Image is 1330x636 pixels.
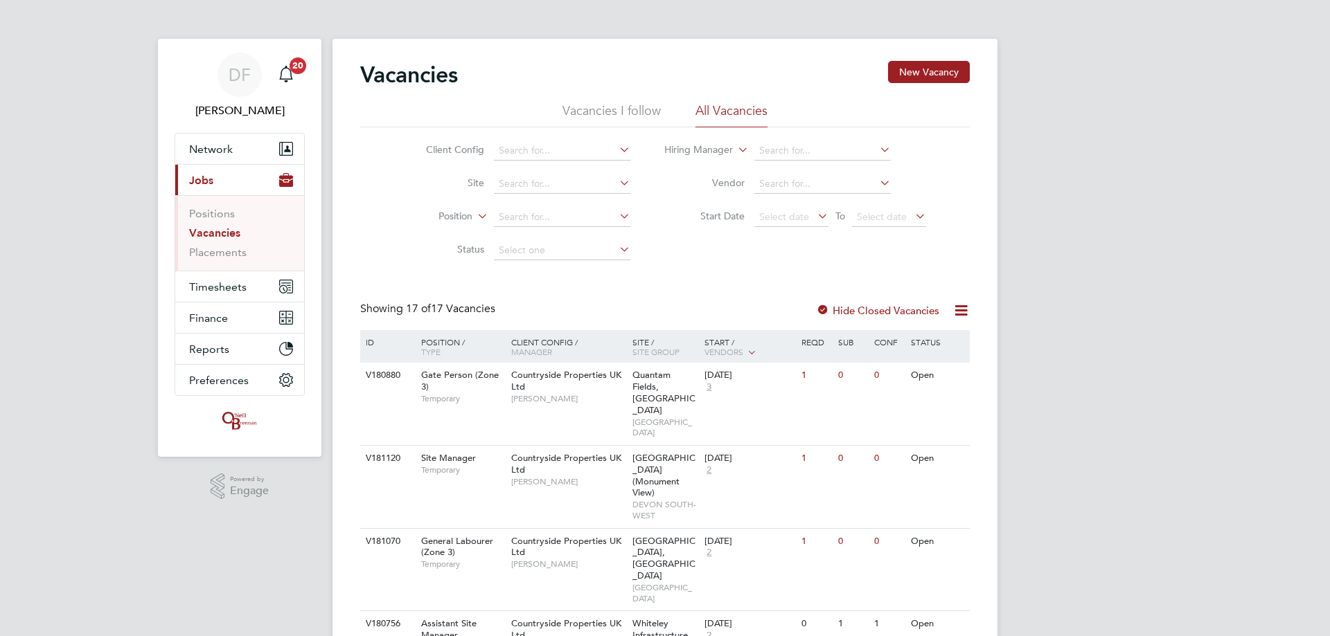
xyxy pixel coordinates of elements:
[211,473,269,500] a: Powered byEngage
[175,165,304,195] button: Jobs
[798,363,834,388] div: 1
[189,280,247,293] span: Timesheets
[158,39,321,457] nav: Main navigation
[632,535,695,582] span: [GEOGRAPHIC_DATA], [GEOGRAPHIC_DATA]
[189,343,229,356] span: Reports
[393,210,472,224] label: Position
[405,243,484,255] label: Status
[421,346,441,357] span: Type
[511,476,626,487] span: [PERSON_NAME]
[494,174,630,194] input: Search for...
[421,558,504,570] span: Temporary
[189,311,228,325] span: Finance
[798,446,834,471] div: 1
[421,393,504,404] span: Temporary
[816,304,939,317] label: Hide Closed Vacancies
[632,452,695,499] span: [GEOGRAPHIC_DATA] (Monument View)
[406,302,431,316] span: 17 of
[175,195,304,271] div: Jobs
[175,334,304,364] button: Reports
[175,53,305,119] a: DF[PERSON_NAME]
[508,330,629,363] div: Client Config /
[704,464,713,476] span: 2
[665,210,745,222] label: Start Date
[835,363,871,388] div: 0
[704,370,795,381] div: [DATE]
[704,547,713,558] span: 2
[494,241,630,260] input: Select one
[189,374,249,387] span: Preferences
[405,176,484,189] label: Site
[362,363,411,388] div: V180880
[362,330,411,354] div: ID
[411,330,508,363] div: Position /
[704,536,795,547] div: [DATE]
[511,393,626,404] span: [PERSON_NAME]
[562,102,661,127] li: Vacancies I follow
[290,57,306,74] span: 20
[175,134,304,164] button: Network
[175,102,305,119] span: Dan Fry
[494,208,630,227] input: Search for...
[189,174,213,187] span: Jobs
[754,141,891,161] input: Search for...
[175,302,304,333] button: Finance
[494,141,630,161] input: Search for...
[511,369,621,392] span: Countryside Properties UK Ltd
[653,143,733,157] label: Hiring Manager
[360,302,498,316] div: Showing
[230,473,269,485] span: Powered by
[421,535,493,558] span: General Labourer (Zone 3)
[632,582,698,603] span: [GEOGRAPHIC_DATA]
[704,618,795,630] div: [DATE]
[632,417,698,438] span: [GEOGRAPHIC_DATA]
[189,207,235,220] a: Positions
[511,535,621,558] span: Countryside Properties UK Ltd
[857,210,907,223] span: Select date
[421,464,504,475] span: Temporary
[701,330,798,365] div: Start /
[405,143,484,156] label: Client Config
[835,446,871,471] div: 0
[189,143,233,156] span: Network
[511,452,621,475] span: Countryside Properties UK Ltd
[189,246,247,259] a: Placements
[835,330,871,354] div: Sub
[704,381,713,393] span: 3
[907,363,968,388] div: Open
[629,330,702,363] div: Site /
[704,453,795,464] div: [DATE]
[421,452,476,464] span: Site Manager
[871,363,907,388] div: 0
[175,271,304,302] button: Timesheets
[798,529,834,554] div: 1
[907,446,968,471] div: Open
[695,102,768,127] li: All Vacancies
[665,176,745,189] label: Vendor
[798,330,834,354] div: Reqd
[759,210,809,223] span: Select date
[632,369,695,416] span: Quantam Fields, [GEOGRAPHIC_DATA]
[907,529,968,554] div: Open
[272,53,300,97] a: 20
[362,446,411,471] div: V181120
[511,346,552,357] span: Manager
[632,346,680,357] span: Site Group
[704,346,743,357] span: Vendors
[406,302,495,316] span: 17 Vacancies
[230,485,269,497] span: Engage
[360,61,458,89] h2: Vacancies
[229,66,251,84] span: DF
[175,410,305,432] a: Go to home page
[362,529,411,554] div: V181070
[907,330,968,354] div: Status
[888,61,970,83] button: New Vacancy
[831,207,849,225] span: To
[835,529,871,554] div: 0
[220,410,260,432] img: oneillandbrennan-logo-retina.png
[175,365,304,395] button: Preferences
[871,330,907,354] div: Conf
[632,499,698,520] span: DEVON SOUTH-WEST
[754,174,891,194] input: Search for...
[871,446,907,471] div: 0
